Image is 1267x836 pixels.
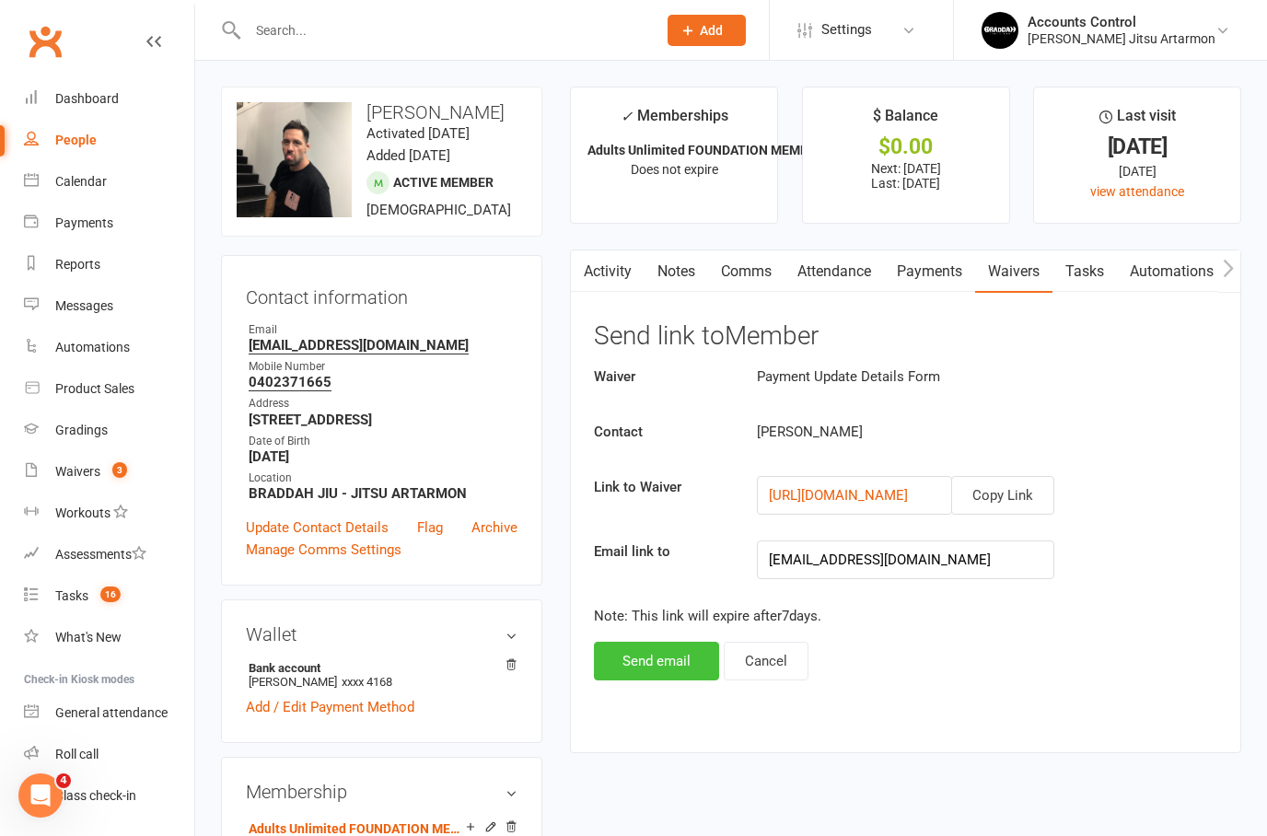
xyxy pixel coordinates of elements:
span: 3 [112,462,127,478]
i: ✓ [621,108,633,125]
span: Does not expire [631,162,718,177]
div: Dashboard [55,91,119,106]
div: People [55,133,97,147]
button: Copy Link [951,476,1054,515]
a: Reports [24,244,194,285]
div: Class check-in [55,788,136,803]
div: Payment Update Details Form [743,366,1122,388]
span: Settings [821,9,872,51]
a: Add / Edit Payment Method [246,696,414,718]
div: [DATE] [1051,161,1224,181]
strong: Bank account [249,661,508,675]
input: Search... [242,17,644,43]
div: $0.00 [819,137,993,157]
span: 16 [100,586,121,602]
strong: [DATE] [249,448,517,465]
a: Clubworx [22,18,68,64]
label: Email link to [580,540,743,563]
a: Activity [571,250,645,293]
a: Gradings [24,410,194,451]
a: view attendance [1090,184,1184,199]
div: Tasks [55,588,88,603]
a: What's New [24,617,194,658]
h3: Send link to Member [594,322,1217,351]
h3: Wallet [246,624,517,644]
time: Activated [DATE] [366,125,470,142]
a: Roll call [24,734,194,775]
div: Memberships [621,104,728,138]
h3: Membership [246,782,517,802]
button: Cancel [724,642,808,680]
span: Active member [393,175,494,190]
a: Tasks 16 [24,575,194,617]
li: [PERSON_NAME] [246,658,517,691]
a: Class kiosk mode [24,775,194,817]
div: Workouts [55,505,110,520]
a: Adults Unlimited FOUNDATION MEMBER [249,821,466,836]
div: Reports [55,257,100,272]
div: Product Sales [55,381,134,396]
strong: [STREET_ADDRESS] [249,412,517,428]
a: Dashboard [24,78,194,120]
a: Calendar [24,161,194,203]
div: Email [249,321,517,339]
label: Waiver [580,366,743,388]
div: Automations [55,340,130,354]
h3: Contact information [246,280,517,308]
a: Waivers [975,250,1052,293]
a: Payments [24,203,194,244]
div: [DATE] [1051,137,1224,157]
p: Note: This link will expire after 7 days. [594,605,1217,627]
span: Add [700,23,723,38]
span: [DEMOGRAPHIC_DATA] [366,202,511,218]
div: Last visit [1099,104,1176,137]
img: thumb_image1701918351.png [982,12,1018,49]
div: [PERSON_NAME] [743,421,1122,443]
div: General attendance [55,705,168,720]
div: Waivers [55,464,100,479]
div: Gradings [55,423,108,437]
div: Payments [55,215,113,230]
a: Automations [24,327,194,368]
div: Messages [55,298,113,313]
strong: Adults Unlimited FOUNDATION MEMBER [587,143,824,157]
a: Notes [645,250,708,293]
label: Contact [580,421,743,443]
div: Calendar [55,174,107,189]
time: Added [DATE] [366,147,450,164]
a: Flag [417,517,443,539]
a: Update Contact Details [246,517,389,539]
h3: [PERSON_NAME] [237,102,527,122]
a: Messages [24,285,194,327]
div: Location [249,470,517,487]
div: $ Balance [873,104,938,137]
span: xxxx 4168 [342,675,392,689]
div: Address [249,395,517,412]
a: Workouts [24,493,194,534]
a: General attendance kiosk mode [24,692,194,734]
a: Product Sales [24,368,194,410]
div: Assessments [55,547,146,562]
a: [URL][DOMAIN_NAME] [769,487,908,504]
div: Roll call [55,747,99,761]
div: Mobile Number [249,358,517,376]
a: Tasks [1052,250,1117,293]
button: Send email [594,642,719,680]
a: Automations [1117,250,1226,293]
div: Date of Birth [249,433,517,450]
a: People [24,120,194,161]
a: Archive [471,517,517,539]
div: [PERSON_NAME] Jitsu Artarmon [1028,30,1215,47]
p: Next: [DATE] Last: [DATE] [819,161,993,191]
label: Link to Waiver [580,476,743,498]
a: Manage Comms Settings [246,539,401,561]
strong: BRADDAH JIU - JITSU ARTARMON [249,485,517,502]
img: image1703053830.png [237,102,352,217]
a: Payments [884,250,975,293]
button: Add [668,15,746,46]
div: What's New [55,630,122,644]
a: Comms [708,250,785,293]
iframe: Intercom live chat [18,773,63,818]
div: Accounts Control [1028,14,1215,30]
a: Assessments [24,534,194,575]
